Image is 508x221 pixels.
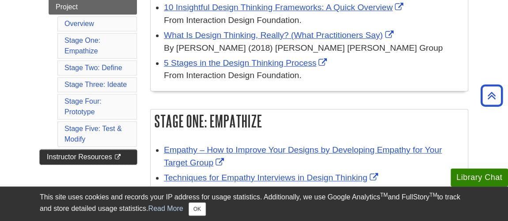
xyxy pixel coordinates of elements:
[64,81,127,88] a: Stage Three: Ideate
[40,150,137,165] a: Instructor Resources
[164,145,442,167] a: Link opens in new window
[451,169,508,187] button: Library Chat
[64,125,122,143] a: Stage Five: Test & Modify
[164,3,406,12] a: Link opens in new window
[64,20,94,27] a: Overview
[64,37,100,55] a: Stage One: Empathize
[64,97,102,116] a: Stage Four: Prototype
[164,42,463,55] div: By [PERSON_NAME] (2018) [PERSON_NAME] [PERSON_NAME] Group
[478,90,506,101] a: Back to Top
[114,154,121,160] i: This link opens in a new window
[164,173,380,182] a: Link opens in new window
[164,30,396,40] a: Link opens in new window
[148,205,183,212] a: Read More
[151,109,468,133] h2: Stage One: Empathize
[40,192,468,216] div: This site uses cookies and records your IP address for usage statistics. Additionally, we use Goo...
[164,14,463,27] div: From Interaction Design Foundation.
[189,202,206,216] button: Close
[164,69,463,82] div: From Interaction Design Foundation.
[47,153,112,161] span: Instructor Resources
[429,192,437,198] sup: TM
[64,64,122,71] a: Stage Two: Define
[164,58,329,67] a: Link opens in new window
[380,192,387,198] sup: TM
[164,184,463,197] div: From Tutsplus.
